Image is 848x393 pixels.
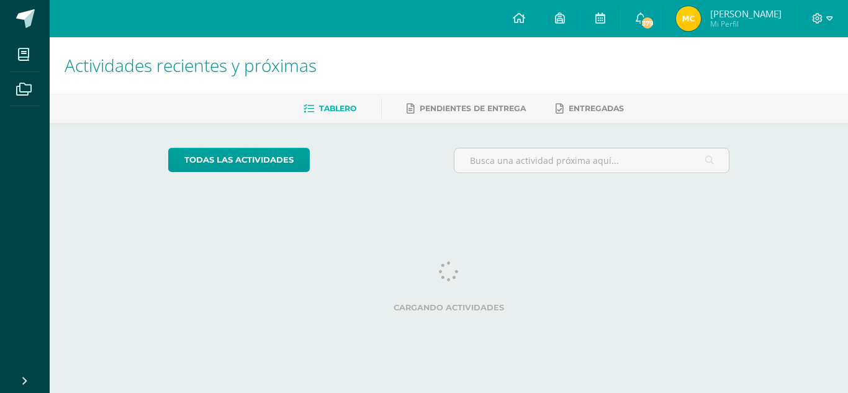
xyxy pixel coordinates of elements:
[319,104,356,113] span: Tablero
[454,148,729,173] input: Busca una actividad próxima aquí...
[168,148,310,172] a: todas las Actividades
[569,104,624,113] span: Entregadas
[304,99,356,119] a: Tablero
[65,53,317,77] span: Actividades recientes y próximas
[420,104,526,113] span: Pendientes de entrega
[710,7,782,20] span: [PERSON_NAME]
[168,303,730,312] label: Cargando actividades
[641,16,654,30] span: 379
[710,19,782,29] span: Mi Perfil
[407,99,526,119] a: Pendientes de entrega
[556,99,624,119] a: Entregadas
[676,6,701,31] img: 22a6108dc7668299ecf3147ba65ca67e.png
